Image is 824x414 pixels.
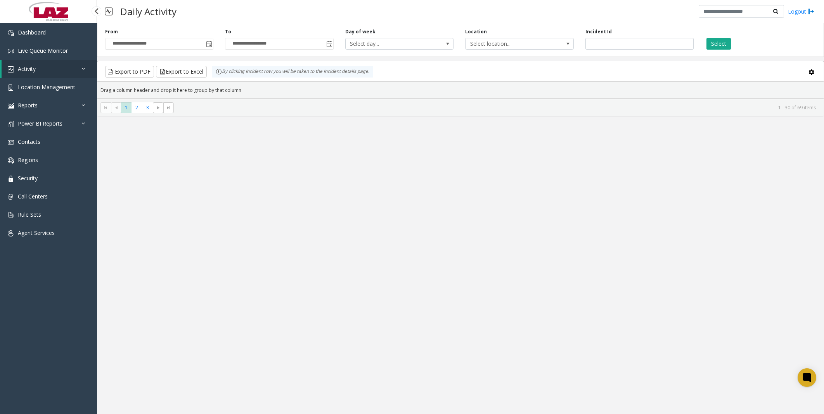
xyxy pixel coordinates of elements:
[165,105,171,111] span: Go to the last page
[706,38,731,50] button: Select
[18,229,55,236] span: Agent Services
[8,48,14,54] img: 'icon'
[8,139,14,145] img: 'icon'
[325,38,333,49] span: Toggle popup
[116,2,180,21] h3: Daily Activity
[18,156,38,164] span: Regions
[105,2,113,21] img: pageIcon
[8,103,14,109] img: 'icon'
[2,60,97,78] a: Activity
[204,38,213,49] span: Toggle popup
[18,29,46,36] span: Dashboard
[8,194,14,200] img: 'icon'
[212,66,373,78] div: By clicking Incident row you will be taken to the incident details page.
[18,47,68,54] span: Live Queue Monitor
[8,30,14,36] img: 'icon'
[142,102,153,113] span: Page 3
[105,28,118,35] label: From
[8,176,14,182] img: 'icon'
[8,230,14,236] img: 'icon'
[225,28,231,35] label: To
[18,83,75,91] span: Location Management
[585,28,612,35] label: Incident Id
[466,38,552,49] span: Select location...
[153,102,163,113] span: Go to the next page
[97,83,824,97] div: Drag a column header and drop it here to group by that column
[18,65,36,72] span: Activity
[8,157,14,164] img: 'icon'
[345,28,376,35] label: Day of week
[8,121,14,127] img: 'icon'
[156,66,207,78] button: Export to Excel
[121,102,132,113] span: Page 1
[155,105,161,111] span: Go to the next page
[132,102,142,113] span: Page 2
[18,174,38,182] span: Security
[178,104,816,111] kendo-pager-info: 1 - 30 of 69 items
[105,66,154,78] button: Export to PDF
[18,102,38,109] span: Reports
[8,66,14,72] img: 'icon'
[808,7,814,16] img: logout
[8,85,14,91] img: 'icon'
[788,7,814,16] a: Logout
[216,69,222,75] img: infoIcon.svg
[8,212,14,218] img: 'icon'
[346,38,432,49] span: Select day...
[18,211,41,218] span: Rule Sets
[18,120,62,127] span: Power BI Reports
[18,193,48,200] span: Call Centers
[163,102,174,113] span: Go to the last page
[465,28,487,35] label: Location
[18,138,40,145] span: Contacts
